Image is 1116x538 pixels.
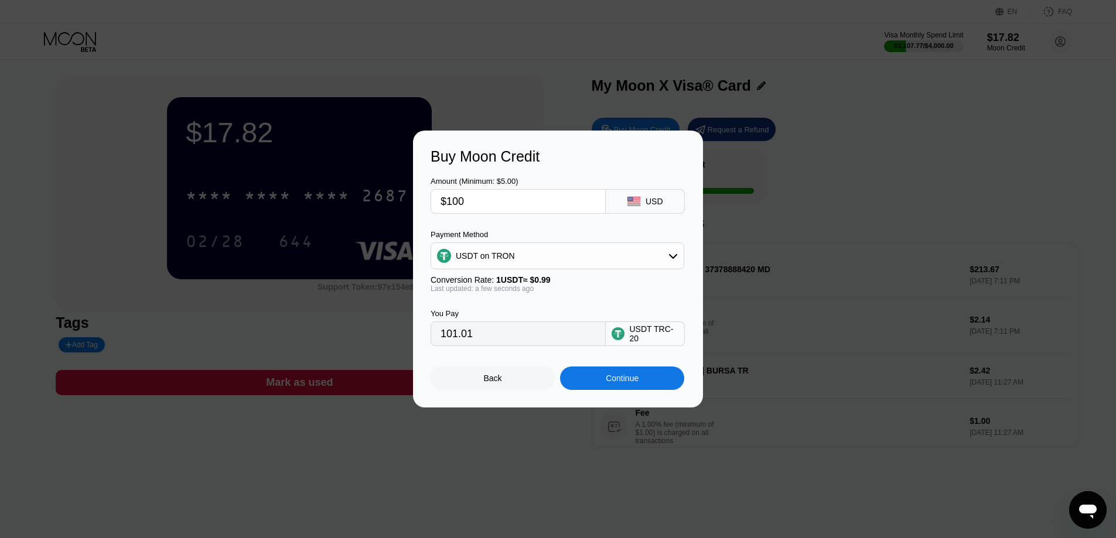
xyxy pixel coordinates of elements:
input: $0.00 [441,190,596,213]
iframe: Mesajlaşma penceresini başlatma düğmesi [1069,491,1107,529]
div: Continue [560,366,684,390]
div: USD [646,197,663,206]
div: Back [484,373,502,383]
div: Payment Method [431,230,684,239]
div: Buy Moon Credit [431,148,685,165]
div: You Pay [431,309,606,318]
div: Back [431,366,555,390]
div: Last updated: a few seconds ago [431,285,684,293]
div: USDT TRC-20 [629,324,678,343]
div: Continue [606,373,639,383]
div: Amount (Minimum: $5.00) [431,177,606,186]
div: USDT on TRON [431,244,684,268]
span: 1 USDT ≈ $0.99 [496,275,551,285]
div: Conversion Rate: [431,275,684,285]
div: USDT on TRON [456,251,515,261]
